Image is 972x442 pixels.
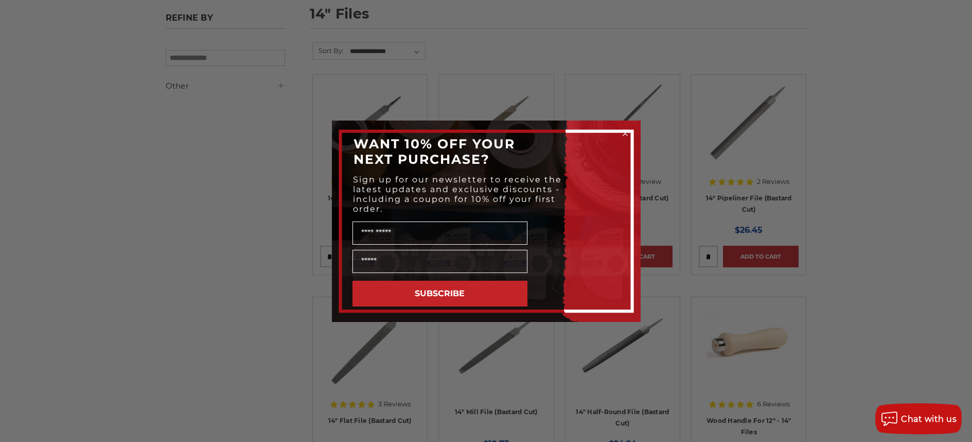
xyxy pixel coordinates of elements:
button: Chat with us [875,403,962,434]
button: Close dialog [620,128,630,139]
span: WANT 10% OFF YOUR NEXT PURCHASE? [354,136,515,167]
input: Email [352,250,527,273]
span: Sign up for our newsletter to receive the latest updates and exclusive discounts - including a co... [353,175,562,214]
button: SUBSCRIBE [352,281,527,307]
span: Chat with us [901,414,957,424]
